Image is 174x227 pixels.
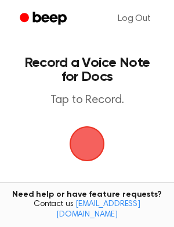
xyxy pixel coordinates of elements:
[21,56,153,84] h1: Record a Voice Note for Docs
[70,126,104,161] button: Beep Logo
[106,5,162,33] a: Log Out
[7,200,167,220] span: Contact us
[12,8,77,30] a: Beep
[21,93,153,108] p: Tap to Record.
[56,200,140,219] a: [EMAIL_ADDRESS][DOMAIN_NAME]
